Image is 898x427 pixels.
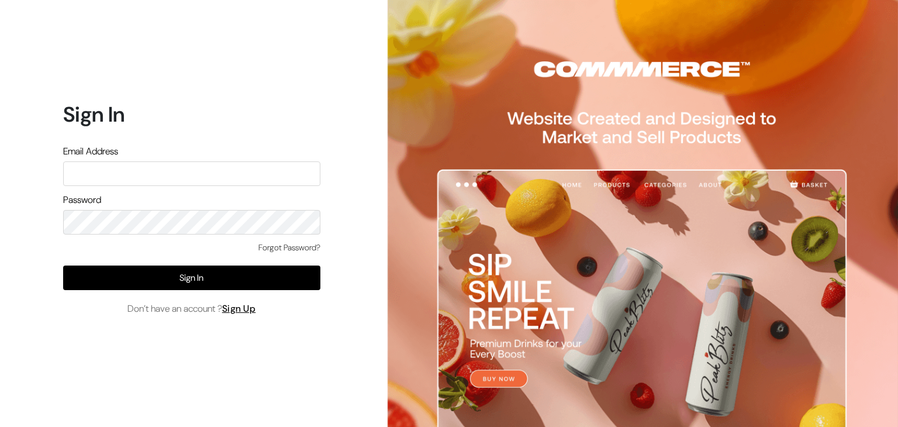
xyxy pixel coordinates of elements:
[127,302,256,316] span: Don’t have an account ?
[63,144,118,159] label: Email Address
[63,102,320,127] h1: Sign In
[63,266,320,290] button: Sign In
[258,242,320,254] a: Forgot Password?
[222,302,256,315] a: Sign Up
[63,193,101,207] label: Password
